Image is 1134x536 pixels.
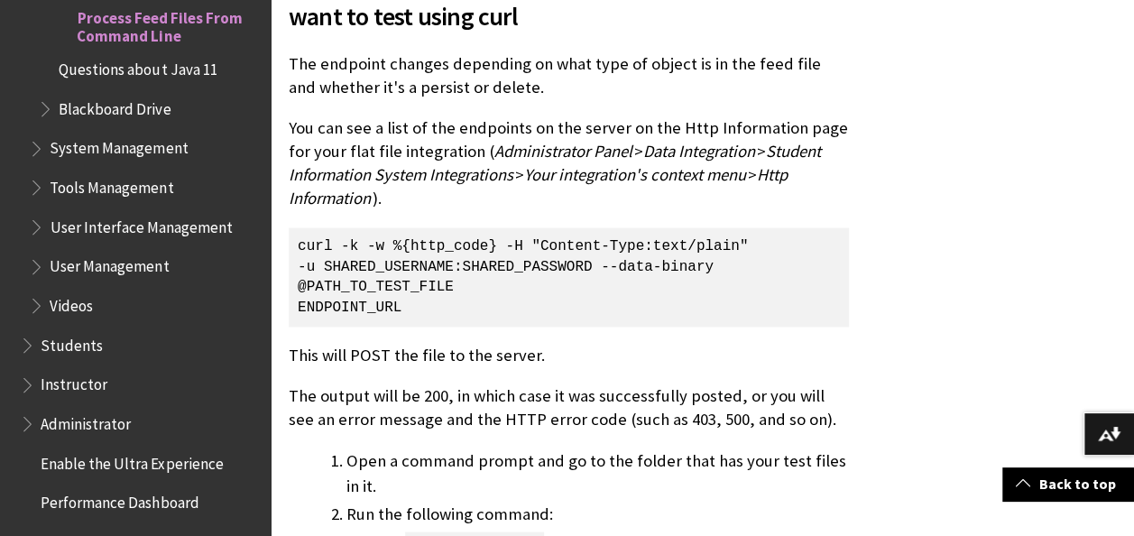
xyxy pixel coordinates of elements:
span: Data Integration [643,141,755,162]
span: Blackboard Drive [59,94,171,118]
span: Videos [50,291,93,315]
p: You can see a list of the endpoints on the server on the Http Information page for your flat file... [289,116,849,211]
a: Back to top [1002,467,1134,501]
span: Administrator Panel [494,141,632,162]
span: Students [41,330,103,355]
span: System Management [50,134,188,158]
span: Your integration's context menu [524,164,746,185]
span: Enable the Ultra Experience [41,448,223,473]
p: This will POST the file to the server. [289,343,849,366]
span: Questions about Java 11 [59,54,217,79]
span: Performance Dashboard [41,488,198,513]
span: User Interface Management [50,212,232,236]
li: Open a command prompt and go to the folder that has your test files in it. [346,448,849,498]
span: Instructor [41,370,107,394]
span: Process Feed Files From Command Line [77,3,258,45]
p: The output will be 200, in which case it was successfully posted, or you will see an error messag... [289,384,849,430]
span: Tools Management [50,172,173,197]
li: Run the following command: [346,501,849,526]
p: curl -k -w %{http_code} -H "Content-Type:text/plain" -u SHARED_USERNAME:SHARED_PASSWORD --data-bi... [289,227,849,327]
span: User Management [50,252,169,276]
span: Administrator [41,409,131,433]
p: The endpoint changes depending on what type of object is in the feed file and whether it's a pers... [289,52,849,99]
